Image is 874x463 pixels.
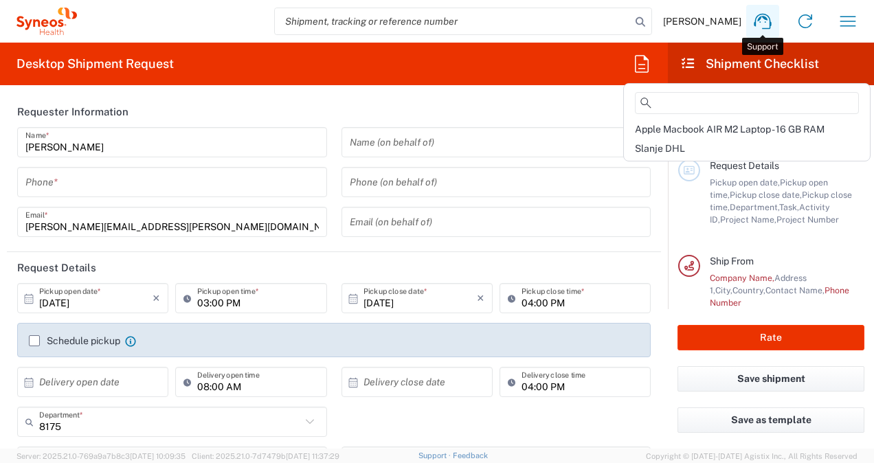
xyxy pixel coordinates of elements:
h2: Request Details [17,261,96,275]
i: × [153,287,160,309]
label: Schedule pickup [29,335,120,346]
span: Request Details [710,160,779,171]
button: Save as template [677,407,864,433]
h2: Shipment Checklist [680,56,819,72]
span: Client: 2025.21.0-7d7479b [192,452,339,460]
span: Task, [779,202,799,212]
span: Server: 2025.21.0-769a9a7b8c3 [16,452,186,460]
span: [PERSON_NAME] [663,15,741,27]
span: Pickup open date, [710,177,780,188]
span: Slanje DHL [635,143,685,154]
span: Pickup close date, [730,190,802,200]
button: Save shipment [677,366,864,392]
i: × [477,287,484,309]
span: Ship From [710,256,754,267]
span: [DATE] 10:09:35 [130,452,186,460]
a: Feedback [453,451,488,460]
button: Rate [677,325,864,350]
span: City, [715,285,732,295]
h2: Requester Information [17,105,128,119]
span: Country, [732,285,765,295]
span: Project Number [776,214,839,225]
h2: Desktop Shipment Request [16,56,174,72]
span: Contact Name, [765,285,825,295]
span: Project Name, [720,214,776,225]
span: Apple Macbook AIR M2 Laptop - 16 GB RAM [635,124,825,135]
span: Copyright © [DATE]-[DATE] Agistix Inc., All Rights Reserved [646,450,858,462]
span: [DATE] 11:37:29 [286,452,339,460]
a: Support [418,451,453,460]
input: Shipment, tracking or reference number [275,8,631,34]
span: Department, [730,202,779,212]
span: Company Name, [710,273,774,283]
